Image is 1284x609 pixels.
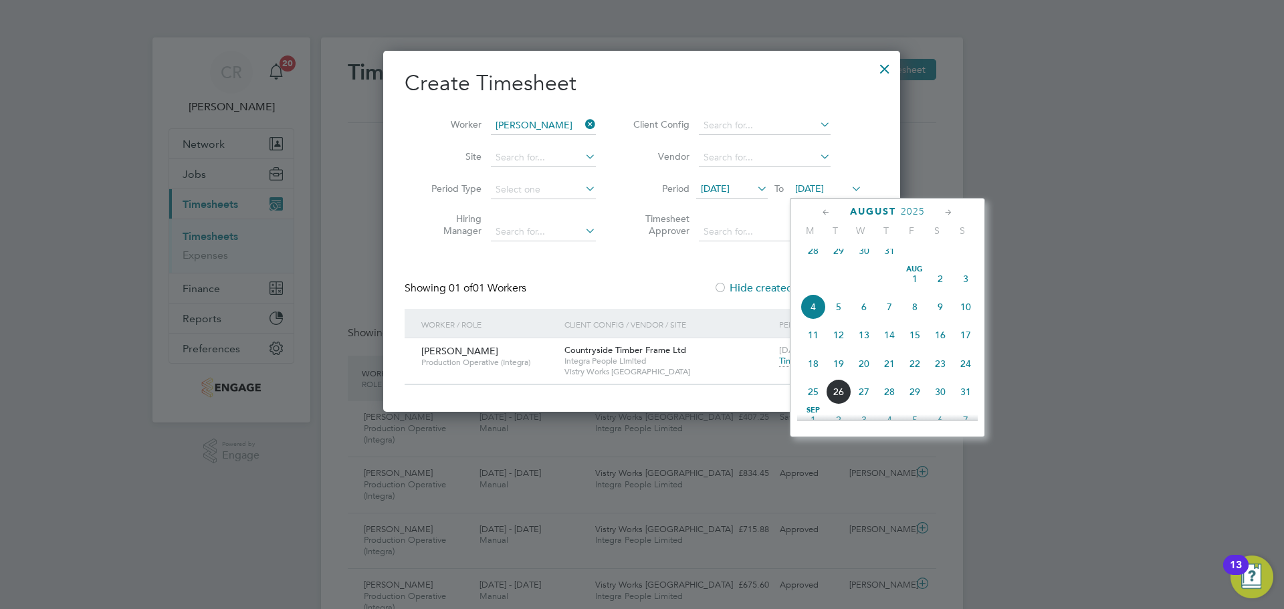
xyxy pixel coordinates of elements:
span: 20 [851,351,877,376]
span: Integra People Limited [564,356,772,366]
span: S [950,225,975,237]
span: 7 [877,294,902,320]
span: S [924,225,950,237]
span: 27 [851,379,877,404]
span: 29 [902,379,928,404]
span: 16 [928,322,953,348]
label: Period [629,182,689,195]
span: Timesheet created [779,355,852,367]
span: 19 [826,351,851,376]
span: 5 [902,407,928,433]
span: 6 [851,294,877,320]
label: Hide created timesheets [714,281,849,295]
span: [DATE] - [DATE] [779,344,841,356]
span: 13 [851,322,877,348]
span: Sep [800,407,826,414]
span: 24 [953,351,978,376]
h2: Create Timesheet [405,70,879,98]
span: 01 Workers [449,281,526,295]
input: Search for... [699,223,831,241]
label: Timesheet Approver [629,213,689,237]
span: 3 [851,407,877,433]
span: 30 [928,379,953,404]
span: To [770,180,788,197]
span: 7 [953,407,978,433]
input: Search for... [491,223,596,241]
div: Worker / Role [418,309,561,340]
span: 30 [851,238,877,263]
span: 28 [877,379,902,404]
span: 4 [800,294,826,320]
label: Worker [421,118,481,130]
span: 31 [877,238,902,263]
span: Production Operative (Integra) [421,357,554,368]
span: 26 [826,379,851,404]
span: 15 [902,322,928,348]
span: 14 [877,322,902,348]
div: Client Config / Vendor / Site [561,309,776,340]
span: 1 [902,266,928,291]
span: 9 [928,294,953,320]
span: 2 [928,266,953,291]
span: 1 [800,407,826,433]
span: 4 [877,407,902,433]
input: Search for... [699,116,831,135]
button: Open Resource Center, 13 new notifications [1230,556,1273,598]
input: Search for... [699,148,831,167]
span: 5 [826,294,851,320]
span: Aug [902,266,928,273]
label: Period Type [421,182,481,195]
span: 29 [826,238,851,263]
span: 31 [953,379,978,404]
span: 12 [826,322,851,348]
span: Countryside Timber Frame Ltd [564,344,686,356]
input: Search for... [491,148,596,167]
span: 28 [800,238,826,263]
span: [DATE] [795,182,824,195]
span: 22 [902,351,928,376]
span: 25 [800,379,826,404]
span: 18 [800,351,826,376]
span: 21 [877,351,902,376]
label: Site [421,150,481,162]
label: Vendor [629,150,689,162]
span: 3 [953,266,978,291]
span: 23 [928,351,953,376]
span: 17 [953,322,978,348]
div: Period [776,309,865,340]
span: 2025 [901,206,925,217]
span: 10 [953,294,978,320]
span: 01 of [449,281,473,295]
span: T [873,225,899,237]
div: Showing [405,281,529,295]
label: Hiring Manager [421,213,481,237]
label: Client Config [629,118,689,130]
span: W [848,225,873,237]
div: 13 [1230,565,1242,582]
span: 8 [902,294,928,320]
span: Vistry Works [GEOGRAPHIC_DATA] [564,366,772,377]
span: T [823,225,848,237]
span: 6 [928,407,953,433]
span: 11 [800,322,826,348]
span: M [797,225,823,237]
span: 2 [826,407,851,433]
span: August [850,206,896,217]
span: F [899,225,924,237]
span: [PERSON_NAME] [421,345,498,357]
input: Search for... [491,116,596,135]
input: Select one [491,180,596,199]
span: [DATE] [701,182,730,195]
